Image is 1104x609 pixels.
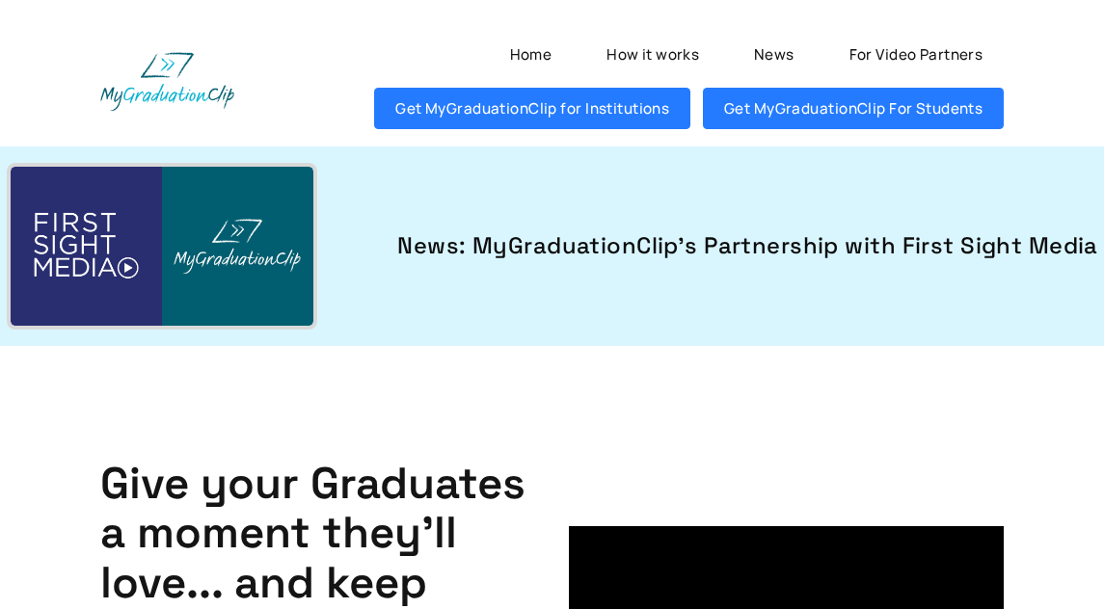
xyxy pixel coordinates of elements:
a: Home [489,34,573,75]
a: News [733,34,815,75]
a: Get MyGraduationClip For Students [703,88,1004,129]
a: For Video Partners [827,34,1004,75]
a: How it works [585,34,720,75]
a: News: MyGraduationClip's Partnership with First Sight Media [350,229,1097,264]
a: Get MyGraduationClip for Institutions [374,88,690,129]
